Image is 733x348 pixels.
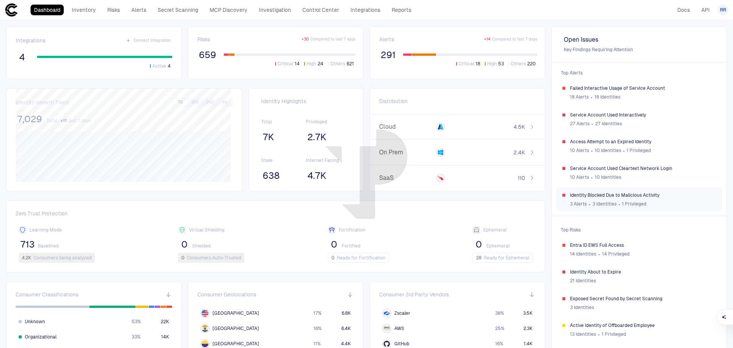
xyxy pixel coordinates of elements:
[161,334,169,340] span: 14K
[347,5,384,15] a: Integrations
[459,61,474,67] span: Critical
[570,94,589,100] span: 18 Alerts
[132,319,141,325] span: 53 %
[556,222,722,238] span: Top Risks
[16,113,44,125] button: 7,029
[199,49,216,61] span: 659
[331,239,337,250] span: 0
[295,61,300,67] span: 14
[476,255,481,261] span: 28
[192,243,211,249] span: Shielded
[104,5,123,15] a: Risks
[570,278,596,284] span: 21 Identities
[487,61,497,67] span: High
[513,123,525,130] span: 4.5K
[388,5,415,15] a: Reports
[570,139,716,145] span: Access Attempt to an Expired Identity
[31,5,64,15] a: Dashboard
[698,5,713,15] a: API
[513,149,525,156] span: 2.4K
[328,253,389,263] button: 0Ready for Fortification
[379,123,431,131] span: Cloud
[16,37,45,44] span: Integrations
[197,49,218,61] button: 659
[595,121,622,127] span: 27 Identities
[597,329,600,340] span: ∙
[384,310,390,316] div: Zscaler
[595,174,621,180] span: 10 Identities
[384,341,390,347] div: GitHub
[339,227,365,233] span: Fortification
[379,291,449,298] span: Consumer 3rd Party Vendors
[202,325,208,332] img: IN
[213,341,259,347] span: [GEOGRAPHIC_DATA]
[618,198,621,210] span: ∙
[720,7,726,13] span: RR
[203,99,217,106] button: 90D
[202,310,208,317] img: US
[570,112,716,118] span: Service Account Used Interactively
[310,37,355,42] span: Compared to last 7 days
[342,243,360,249] span: Fortified
[379,49,397,61] button: 291
[318,61,323,67] span: 24
[379,174,431,182] span: SaaS
[455,60,482,67] button: Critical18
[476,239,482,250] span: 0
[124,36,172,45] button: Connect Integration
[495,325,504,332] span: 25 %
[274,60,301,67] button: Critical14
[626,147,651,154] span: 1 Privileged
[307,131,326,143] span: 2.7K
[206,5,251,15] a: MCP Discovery
[492,37,537,42] span: Compared to last 7 days
[213,325,259,332] span: [GEOGRAPHIC_DATA]
[564,36,714,44] span: Open Issues
[341,341,351,347] span: 4.4K
[564,47,714,53] span: Key Findings Requiring Attention
[570,85,716,91] span: Failed Interactive Usage of Service Account
[394,341,409,347] span: GitHub
[178,238,191,251] button: 0
[394,310,410,316] span: Zscaler
[473,253,533,263] button: 28Ready for Ephemeral
[263,170,279,181] span: 638
[523,325,533,332] span: 2.3K
[394,325,404,332] span: AWS
[570,165,716,172] span: Service Account Used Cleartext Network Login
[602,251,630,257] span: 14 Privileged
[306,157,351,163] span: Internet Facing
[484,37,491,42] span: + 14
[523,310,533,316] span: 3.5K
[381,49,396,61] span: 291
[498,61,504,67] span: 53
[379,98,408,105] span: Distribution
[570,269,716,275] span: Identity About to Expire
[68,118,91,124] span: last 7 days
[261,119,306,125] span: Total
[484,255,529,261] span: Ready for Ephemeral
[168,63,171,69] span: 4
[306,119,351,125] span: Privileged
[495,310,504,316] span: 38 %
[341,325,351,332] span: 6.4K
[25,334,57,340] span: Organizational
[307,61,316,67] span: High
[261,170,281,182] button: 638
[154,5,202,15] a: Secret Scanning
[622,201,646,207] span: 1 Privileged
[132,334,140,340] span: 33 %
[134,38,171,43] span: Connect Integration
[570,304,594,311] span: 3 Identities
[189,227,224,233] span: Virtual Shielding
[570,192,716,198] span: Identity Blocked Due to Malicious Activity
[598,248,601,260] span: ∙
[473,238,485,251] button: 0
[518,175,525,181] span: 110
[306,131,328,143] button: 2.7K
[595,147,621,154] span: 10 Identities
[313,325,321,332] span: 16 %
[218,99,232,106] button: All
[60,118,67,124] span: + 11
[570,322,716,329] span: Active Identity of Offboarded Employee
